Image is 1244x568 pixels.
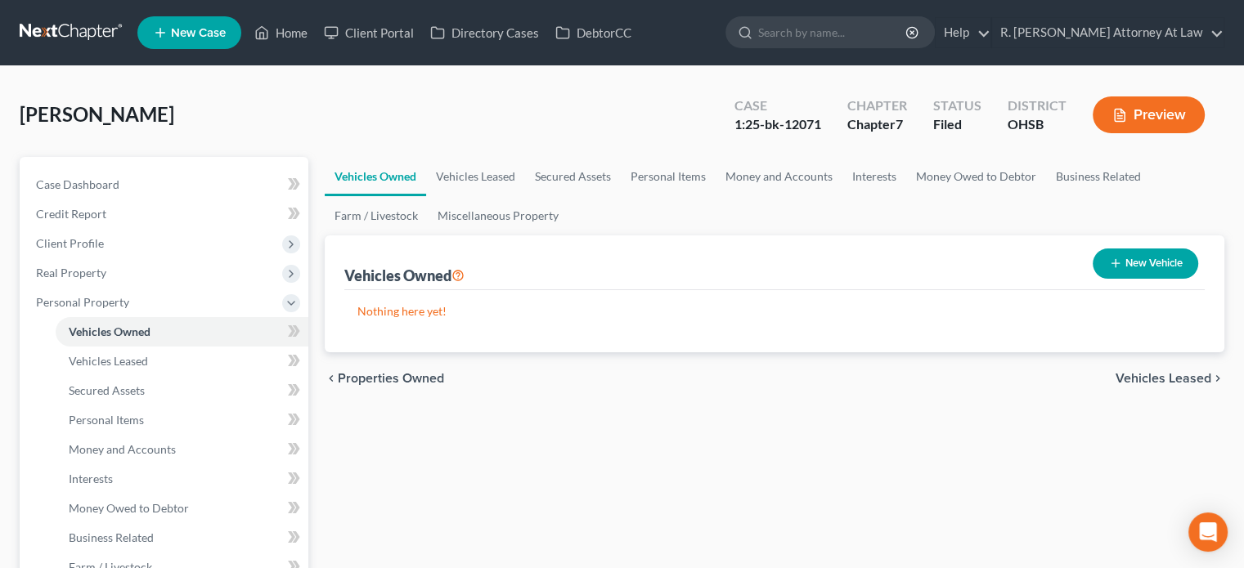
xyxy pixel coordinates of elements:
span: Money Owed to Debtor [69,501,189,515]
a: Home [246,18,316,47]
a: DebtorCC [547,18,640,47]
div: Status [933,96,981,115]
a: Vehicles Owned [325,157,426,196]
span: Business Related [69,530,154,544]
div: 1:25-bk-12071 [734,115,821,134]
a: Business Related [56,523,308,552]
input: Search by name... [758,17,908,47]
a: Money and Accounts [716,157,842,196]
button: Vehicles Leased chevron_right [1116,372,1224,385]
i: chevron_right [1211,372,1224,385]
div: Chapter [847,96,907,115]
a: Secured Assets [525,157,621,196]
span: [PERSON_NAME] [20,102,174,126]
a: Vehicles Owned [56,317,308,347]
div: Open Intercom Messenger [1188,512,1228,552]
span: Real Property [36,266,106,280]
div: Filed [933,115,981,134]
span: Vehicles Leased [1116,372,1211,385]
span: Client Profile [36,236,104,250]
a: Interests [56,464,308,494]
span: New Case [171,27,226,39]
a: Money and Accounts [56,435,308,464]
span: 7 [896,116,903,132]
a: Money Owed to Debtor [56,494,308,523]
span: Personal Property [36,295,129,309]
div: Chapter [847,115,907,134]
a: R. [PERSON_NAME] Attorney At Law [992,18,1224,47]
div: OHSB [1008,115,1067,134]
a: Client Portal [316,18,422,47]
a: Vehicles Leased [56,347,308,376]
span: Vehicles Leased [69,354,148,368]
a: Money Owed to Debtor [906,157,1046,196]
a: Credit Report [23,199,308,229]
a: Directory Cases [422,18,547,47]
button: Preview [1093,96,1205,133]
span: Vehicles Owned [69,324,150,338]
div: District [1008,96,1067,115]
a: Farm / Livestock [325,196,428,235]
span: Interests [69,472,113,485]
span: Credit Report [36,207,106,221]
a: Business Related [1046,157,1151,196]
span: Personal Items [69,413,144,427]
span: Money and Accounts [69,442,176,456]
a: Vehicles Leased [426,157,525,196]
div: Case [734,96,821,115]
a: Help [936,18,990,47]
a: Miscellaneous Property [428,196,568,235]
a: Interests [842,157,906,196]
button: chevron_left Properties Owned [325,372,444,385]
a: Secured Assets [56,376,308,405]
p: Nothing here yet! [357,303,1192,320]
span: Secured Assets [69,383,145,397]
a: Personal Items [56,405,308,435]
a: Case Dashboard [23,170,308,199]
div: Vehicles Owned [344,266,465,285]
span: Case Dashboard [36,177,119,191]
a: Personal Items [621,157,716,196]
span: Properties Owned [338,372,444,385]
i: chevron_left [325,372,338,385]
button: New Vehicle [1093,248,1198,279]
